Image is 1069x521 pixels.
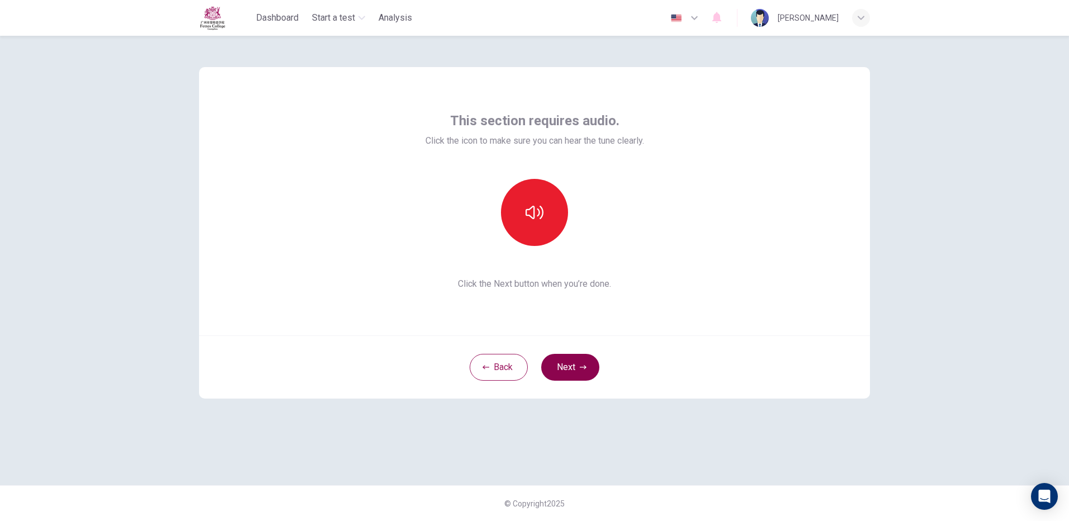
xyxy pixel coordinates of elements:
[450,112,619,130] span: This section requires audio.
[379,11,412,25] span: Analysis
[470,354,528,381] button: Back
[669,14,683,22] img: en
[374,8,417,28] button: Analysis
[504,499,565,508] span: © Copyright 2025
[425,277,644,291] span: Click the Next button when you’re done.
[308,8,370,28] button: Start a test
[256,11,299,25] span: Dashboard
[312,11,355,25] span: Start a test
[252,8,303,28] button: Dashboard
[778,11,839,25] div: [PERSON_NAME]
[425,134,644,148] span: Click the icon to make sure you can hear the tune clearly.
[1031,483,1058,510] div: Open Intercom Messenger
[541,354,599,381] button: Next
[751,9,769,27] img: Profile picture
[199,6,252,30] a: Fettes logo
[199,6,226,30] img: Fettes logo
